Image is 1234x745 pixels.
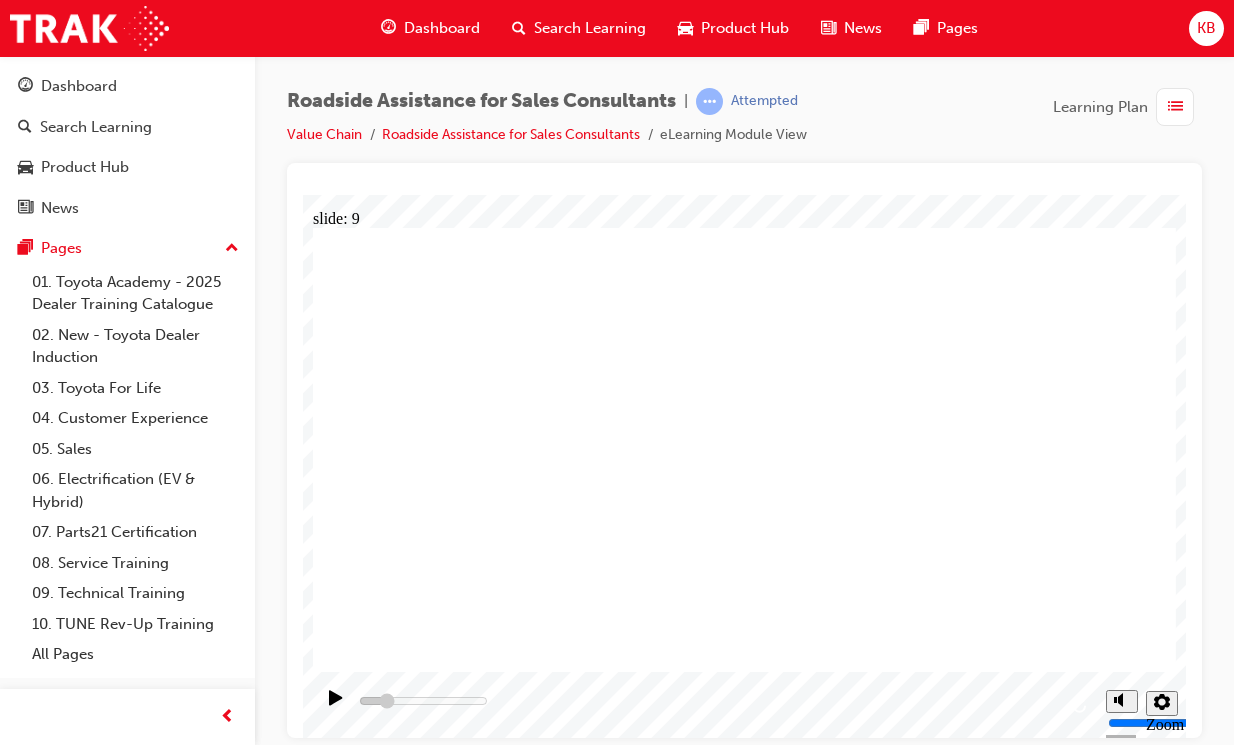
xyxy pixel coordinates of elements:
span: prev-icon [220,705,235,730]
span: car-icon [678,16,693,41]
a: search-iconSearch Learning [496,8,662,49]
span: Search Learning [534,17,646,40]
div: Product Hub [41,156,129,179]
button: Learning Plan [1053,88,1202,126]
button: play [10,494,44,528]
a: 02. New - Toyota Dealer Induction [24,320,247,373]
span: news-icon [18,200,33,218]
div: Attempted [731,92,798,111]
a: 04. Customer Experience [24,403,247,434]
button: DashboardSearch LearningProduct HubNews [8,64,247,230]
a: Roadside Assistance for Sales Consultants [382,126,640,143]
a: car-iconProduct Hub [662,8,805,49]
button: Settings [843,496,875,521]
a: Search Learning [8,109,247,146]
span: Dashboard [404,17,480,40]
a: news-iconNews [805,8,898,49]
a: 03. Toyota For Life [24,373,247,404]
span: guage-icon [18,78,33,96]
span: search-icon [512,16,526,41]
a: 07. Parts21 Certification [24,517,247,548]
button: replay [763,496,793,526]
div: playback controls [10,478,793,543]
a: All Pages [24,639,247,670]
span: News [844,17,882,40]
span: learningRecordVerb_ATTEMPT-icon [696,88,723,115]
span: car-icon [18,159,33,177]
a: 08. Service Training [24,548,247,579]
a: 10. TUNE Rev-Up Training [24,609,247,640]
span: Product Hub [701,17,789,40]
span: Roadside Assistance for Sales Consultants [287,90,676,113]
input: slide progress [56,498,185,514]
span: search-icon [18,119,32,137]
button: KB [1189,11,1224,46]
span: Pages [937,17,978,40]
span: news-icon [821,16,836,41]
span: up-icon [225,236,239,262]
div: News [41,197,79,220]
a: 05. Sales [24,434,247,465]
button: Pages [8,230,247,267]
input: volume [805,520,934,536]
span: pages-icon [914,16,929,41]
li: eLearning Module View [660,124,807,147]
span: Learning Plan [1053,96,1148,119]
span: guage-icon [381,16,396,41]
label: Zoom to fit [843,521,881,574]
a: pages-iconPages [898,8,994,49]
div: Pages [41,237,82,260]
img: Trak [10,6,169,51]
div: misc controls [793,478,873,543]
button: Mute (Ctrl+Alt+M) [803,495,835,518]
span: pages-icon [18,240,33,258]
a: News [8,190,247,227]
span: KB [1197,17,1216,40]
span: list-icon [1168,95,1183,120]
a: guage-iconDashboard [365,8,496,49]
div: Search Learning [40,116,152,139]
a: Product Hub [8,149,247,186]
a: 09. Technical Training [24,578,247,609]
a: Dashboard [8,68,247,105]
a: 01. Toyota Academy - 2025 Dealer Training Catalogue [24,267,247,320]
span: | [684,90,688,113]
a: Value Chain [287,126,362,143]
div: Dashboard [41,75,117,98]
a: 06. Electrification (EV & Hybrid) [24,464,247,517]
